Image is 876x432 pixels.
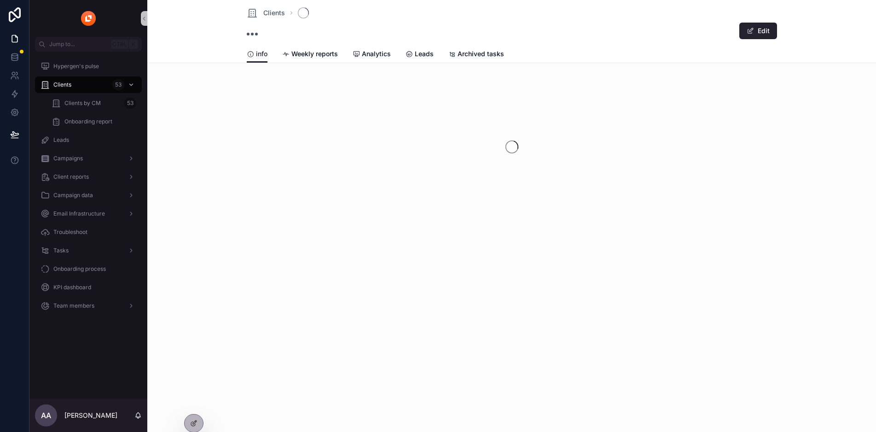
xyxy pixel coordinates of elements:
span: KPI dashboard [53,284,91,291]
span: Analytics [362,49,391,58]
span: Tasks [53,247,69,254]
span: Leads [53,136,69,144]
span: Email Infrastructure [53,210,105,217]
a: Clients [247,7,285,18]
p: [PERSON_NAME] [64,411,117,420]
div: 53 [112,79,124,90]
span: Ctrl [111,40,128,49]
span: K [130,41,137,48]
a: Analytics [353,46,391,64]
span: Campaigns [53,155,83,162]
span: Client reports [53,173,89,181]
a: Hypergen's pulse [35,58,142,75]
span: Weekly reports [291,49,338,58]
span: Troubleshoot [53,228,87,236]
span: Leads [415,49,434,58]
a: Weekly reports [282,46,338,64]
a: Leads [35,132,142,148]
a: Leads [406,46,434,64]
button: Edit [739,23,777,39]
a: KPI dashboard [35,279,142,296]
span: Team members [53,302,94,309]
span: Archived tasks [458,49,504,58]
span: AA [41,410,51,421]
span: Clients by CM [64,99,101,107]
a: Team members [35,298,142,314]
span: Hypergen's pulse [53,63,99,70]
span: Clients [263,8,285,18]
img: App logo [81,11,96,26]
span: info [256,49,267,58]
a: Clients by CM53 [46,95,142,111]
a: Onboarding report [46,113,142,130]
div: 53 [124,98,136,109]
a: Troubleshoot [35,224,142,240]
a: Onboarding process [35,261,142,277]
a: Campaigns [35,150,142,167]
a: Tasks [35,242,142,259]
a: Archived tasks [448,46,504,64]
a: Clients53 [35,76,142,93]
a: Campaign data [35,187,142,204]
span: Onboarding process [53,265,106,273]
span: Campaign data [53,192,93,199]
span: Clients [53,81,71,88]
a: Email Infrastructure [35,205,142,222]
a: info [247,46,267,63]
div: scrollable content [29,52,147,326]
a: Client reports [35,169,142,185]
span: Onboarding report [64,118,112,125]
span: Jump to... [49,41,108,48]
button: Jump to...CtrlK [35,37,142,52]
